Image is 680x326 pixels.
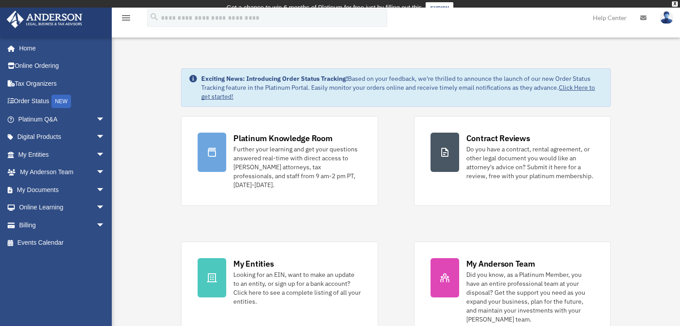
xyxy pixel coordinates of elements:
[4,11,85,28] img: Anderson Advisors Platinum Portal
[96,199,114,217] span: arrow_drop_down
[6,110,118,128] a: Platinum Q&Aarrow_drop_down
[672,1,678,7] div: close
[6,234,118,252] a: Events Calendar
[121,16,131,23] a: menu
[51,95,71,108] div: NEW
[6,128,118,146] a: Digital Productsarrow_drop_down
[660,11,673,24] img: User Pic
[149,12,159,22] i: search
[201,75,348,83] strong: Exciting News: Introducing Order Status Tracking!
[466,133,530,144] div: Contract Reviews
[201,84,595,100] a: Click Here to get started!
[121,13,131,23] i: menu
[6,92,118,111] a: Order StatusNEW
[6,39,114,57] a: Home
[233,270,361,306] div: Looking for an EIN, want to make an update to an entity, or sign up for a bank account? Click her...
[466,270,594,324] div: Did you know, as a Platinum Member, you have an entire professional team at your disposal? Get th...
[96,146,114,164] span: arrow_drop_down
[466,145,594,180] div: Do you have a contract, rental agreement, or other legal document you would like an attorney's ad...
[6,146,118,163] a: My Entitiesarrow_drop_down
[6,181,118,199] a: My Documentsarrow_drop_down
[96,181,114,199] span: arrow_drop_down
[6,216,118,234] a: Billingarrow_drop_down
[466,258,535,269] div: My Anderson Team
[227,2,422,13] div: Get a chance to win 6 months of Platinum for free just by filling out this
[201,74,603,101] div: Based on your feedback, we're thrilled to announce the launch of our new Order Status Tracking fe...
[96,216,114,234] span: arrow_drop_down
[233,145,361,189] div: Further your learning and get your questions answered real-time with direct access to [PERSON_NAM...
[181,116,378,206] a: Platinum Knowledge Room Further your learning and get your questions answered real-time with dire...
[96,163,114,182] span: arrow_drop_down
[426,2,453,13] a: survey
[6,57,118,75] a: Online Ordering
[233,258,274,269] div: My Entities
[233,133,333,144] div: Platinum Knowledge Room
[96,128,114,146] span: arrow_drop_down
[6,163,118,181] a: My Anderson Teamarrow_drop_down
[6,75,118,92] a: Tax Organizers
[6,199,118,217] a: Online Learningarrow_drop_down
[96,110,114,129] span: arrow_drop_down
[414,116,611,206] a: Contract Reviews Do you have a contract, rental agreement, or other legal document you would like...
